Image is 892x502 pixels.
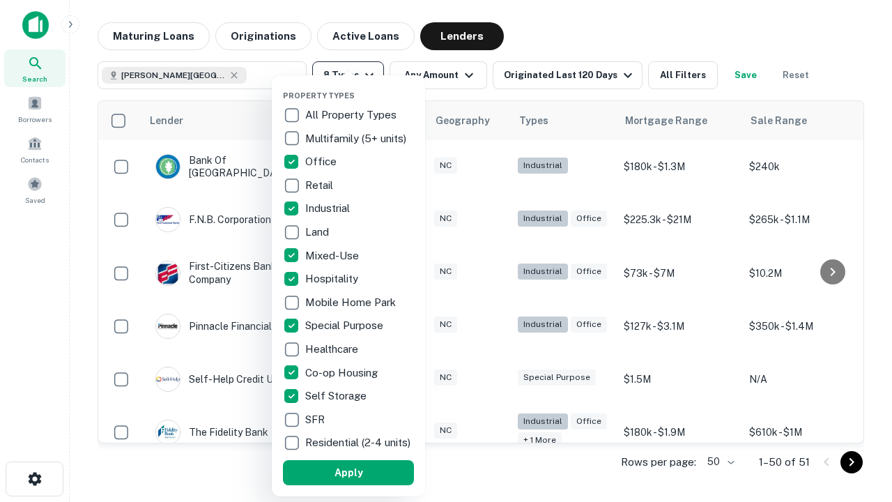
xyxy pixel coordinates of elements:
p: Office [305,153,339,170]
p: Healthcare [305,341,361,358]
p: All Property Types [305,107,399,123]
p: Mobile Home Park [305,294,399,311]
p: Land [305,224,332,241]
p: Retail [305,177,336,194]
p: Multifamily (5+ units) [305,130,409,147]
p: Residential (2-4 units) [305,434,413,451]
p: Hospitality [305,271,361,287]
p: Special Purpose [305,317,386,334]
p: Self Storage [305,388,369,404]
p: SFR [305,411,328,428]
iframe: Chat Widget [822,390,892,457]
p: Mixed-Use [305,248,362,264]
p: Co-op Housing [305,365,380,381]
p: Industrial [305,200,353,217]
button: Apply [283,460,414,485]
span: Property Types [283,91,355,100]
